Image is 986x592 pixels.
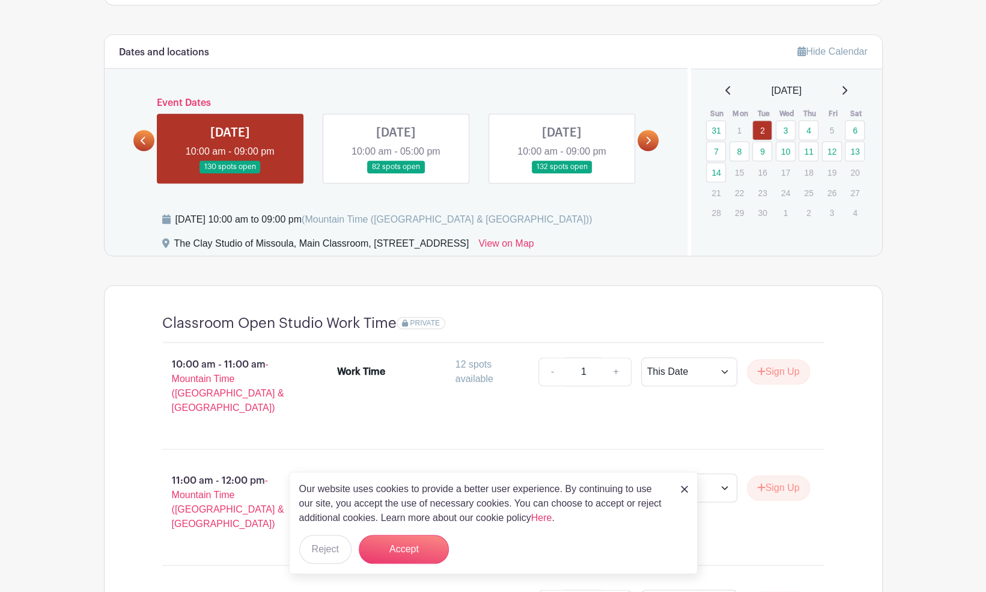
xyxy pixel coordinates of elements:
p: 16 [752,163,772,182]
th: Thu [798,108,821,120]
a: Hide Calendar [797,46,867,57]
p: 23 [752,183,772,202]
a: 11 [799,141,818,161]
p: 3 [822,203,842,222]
p: 29 [729,203,749,222]
th: Wed [775,108,799,120]
button: Sign Up [747,359,810,384]
th: Sat [844,108,868,120]
div: 12 spots available [455,357,529,386]
a: 3 [776,120,796,140]
p: 15 [729,163,749,182]
img: close_button-5f87c8562297e5c2d7936805f587ecaba9071eb48480494691a3f1689db116b3.svg [681,486,688,493]
p: 26 [822,183,842,202]
p: 22 [729,183,749,202]
h6: Dates and locations [119,47,209,58]
a: + [601,357,631,386]
span: PRIVATE [410,319,440,327]
a: 12 [822,141,842,161]
p: 25 [799,183,818,202]
a: 2 [752,120,772,140]
p: 30 [752,203,772,222]
th: Fri [821,108,845,120]
button: Accept [359,535,449,564]
a: 10 [776,141,796,161]
p: 1 [729,121,749,140]
span: [DATE] [771,84,802,98]
p: 21 [706,183,726,202]
h6: Event Dates [154,97,638,109]
th: Mon [729,108,752,120]
p: 20 [845,163,865,182]
a: 4 [799,120,818,140]
span: (Mountain Time ([GEOGRAPHIC_DATA] & [GEOGRAPHIC_DATA])) [302,214,592,224]
a: 14 [706,162,726,182]
p: 27 [845,183,865,202]
p: 2 [799,203,818,222]
a: 9 [752,141,772,161]
button: Reject [299,535,351,564]
p: 18 [799,163,818,182]
a: 31 [706,120,726,140]
a: 8 [729,141,749,161]
a: 7 [706,141,726,161]
div: Work Time [337,365,385,379]
p: 4 [845,203,865,222]
p: Our website uses cookies to provide a better user experience. By continuing to use our site, you ... [299,482,668,525]
th: Tue [752,108,775,120]
a: 6 [845,120,865,140]
a: View on Map [478,236,534,256]
div: The Clay Studio of Missoula, Main Classroom, [STREET_ADDRESS] [174,236,469,256]
p: 28 [706,203,726,222]
a: 13 [845,141,865,161]
p: 24 [776,183,796,202]
p: 5 [822,121,842,140]
p: 1 [776,203,796,222]
p: 19 [822,163,842,182]
h4: Classroom Open Studio Work Time [162,315,397,332]
p: 17 [776,163,796,182]
div: [DATE] 10:00 am to 09:00 pm [175,212,592,227]
th: Sun [705,108,729,120]
p: 10:00 am - 11:00 am [143,353,318,420]
a: - [538,357,566,386]
a: Here [531,513,552,523]
button: Sign Up [747,475,810,501]
p: 11:00 am - 12:00 pm [143,469,318,536]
